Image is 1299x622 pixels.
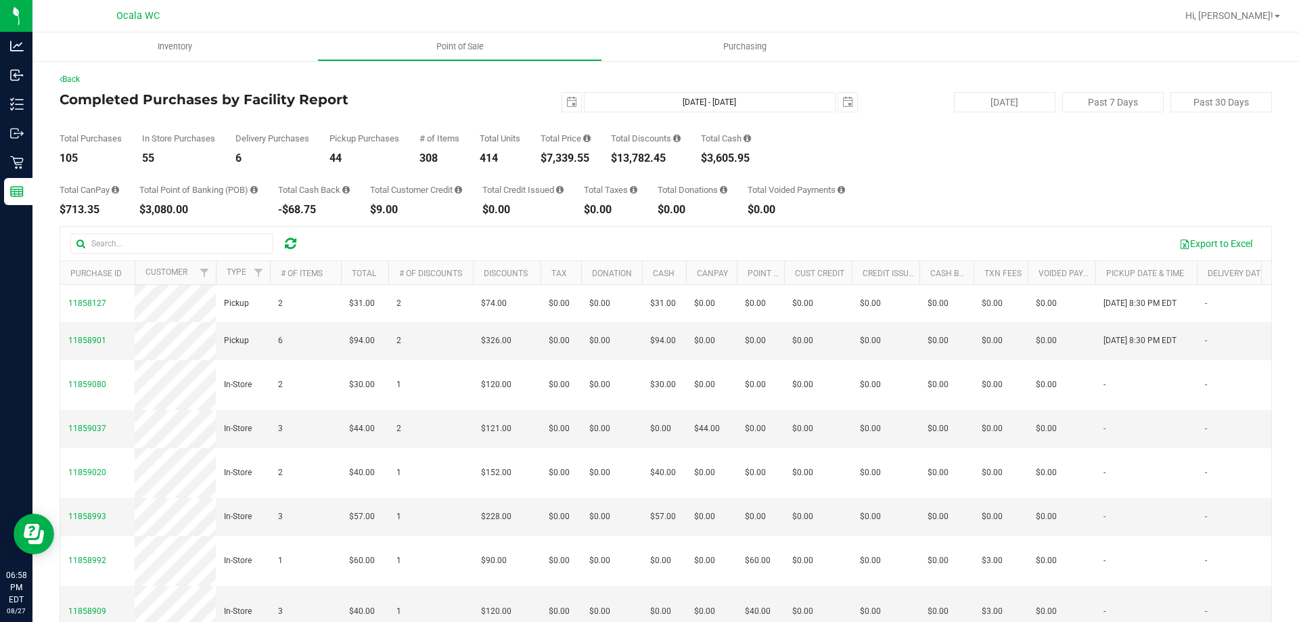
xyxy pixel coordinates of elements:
i: Sum of all voided payment transaction amounts, excluding tips and transaction fees, for all purch... [838,185,845,194]
span: $0.00 [792,466,813,479]
span: $0.00 [1036,554,1057,567]
i: Sum of all account credit issued for all refunds from returned purchases in the date range. [556,185,564,194]
span: $0.00 [1036,297,1057,310]
a: Purchasing [602,32,887,61]
span: In-Store [224,510,252,523]
span: $0.00 [549,510,570,523]
span: In-Store [224,378,252,391]
span: 11859080 [68,380,106,389]
span: $0.00 [982,297,1003,310]
span: $0.00 [549,605,570,618]
span: 1 [396,378,401,391]
div: # of Items [419,134,459,143]
span: Hi, [PERSON_NAME]! [1185,10,1273,21]
i: Sum of the successful, non-voided CanPay payment transactions for all purchases in the date range. [112,185,119,194]
span: 11858901 [68,336,106,345]
i: Sum of all round-up-to-next-dollar total price adjustments for all purchases in the date range. [720,185,727,194]
span: $40.00 [650,466,676,479]
span: 11858909 [68,606,106,616]
span: $0.00 [694,297,715,310]
span: $0.00 [745,466,766,479]
span: $0.00 [982,378,1003,391]
span: $0.00 [589,605,610,618]
span: $0.00 [792,605,813,618]
div: Delivery Purchases [235,134,309,143]
span: $0.00 [982,334,1003,347]
span: 11859037 [68,424,106,433]
span: - [1205,554,1207,567]
span: $326.00 [481,334,511,347]
span: $0.00 [745,378,766,391]
a: Filter [193,261,216,284]
p: 08/27 [6,606,26,616]
span: $0.00 [982,510,1003,523]
span: $121.00 [481,422,511,435]
button: Past 7 Days [1062,92,1164,112]
div: -$68.75 [278,204,350,215]
span: $0.00 [928,605,949,618]
span: $0.00 [928,422,949,435]
span: $0.00 [589,554,610,567]
a: Delivery Date [1208,269,1265,278]
div: Total CanPay [60,185,119,194]
a: Tax [551,269,567,278]
div: $9.00 [370,204,462,215]
span: $0.00 [589,378,610,391]
iframe: Resource center [14,514,54,554]
span: 2 [396,297,401,310]
span: $0.00 [694,510,715,523]
span: 2 [396,334,401,347]
span: $60.00 [745,554,771,567]
a: Discounts [484,269,528,278]
i: Sum of the successful, non-voided point-of-banking payment transactions, both via payment termina... [250,185,258,194]
inline-svg: Retail [10,156,24,169]
span: $0.00 [694,378,715,391]
a: Filter [248,261,270,284]
i: Sum of the successful, non-voided cash payment transactions for all purchases in the date range. ... [744,134,751,143]
span: $57.00 [349,510,375,523]
div: Total Discounts [611,134,681,143]
span: $0.00 [860,605,881,618]
span: $0.00 [650,554,671,567]
span: select [838,93,857,112]
span: In-Store [224,605,252,618]
span: $31.00 [650,297,676,310]
span: $0.00 [928,334,949,347]
button: Past 30 Days [1170,92,1272,112]
span: $3.00 [982,605,1003,618]
div: 6 [235,153,309,164]
div: Total Cash [701,134,751,143]
span: Purchasing [705,41,785,53]
span: 1 [278,554,283,567]
inline-svg: Reports [10,185,24,198]
span: 2 [278,378,283,391]
div: Pickup Purchases [329,134,399,143]
div: Total Credit Issued [482,185,564,194]
div: Total Voided Payments [748,185,845,194]
span: - [1205,605,1207,618]
span: $3.00 [982,554,1003,567]
span: $90.00 [481,554,507,567]
span: $0.00 [549,554,570,567]
a: Credit Issued [863,269,919,278]
span: $0.00 [792,510,813,523]
span: [DATE] 8:30 PM EDT [1103,297,1177,310]
i: Sum of the total prices of all purchases in the date range. [583,134,591,143]
span: - [1205,378,1207,391]
span: - [1205,422,1207,435]
a: Back [60,74,80,84]
span: $0.00 [792,422,813,435]
span: $0.00 [1036,466,1057,479]
i: Sum of the cash-back amounts from rounded-up electronic payments for all purchases in the date ra... [342,185,350,194]
div: Total Price [541,134,591,143]
a: CanPay [697,269,728,278]
span: $0.00 [549,378,570,391]
a: Type [227,267,246,277]
span: Pickup [224,297,249,310]
a: Point of Sale [317,32,602,61]
i: Sum of the successful, non-voided payments using account credit for all purchases in the date range. [455,185,462,194]
span: 11858993 [68,512,106,521]
span: $0.00 [860,378,881,391]
i: Sum of the discount values applied to the all purchases in the date range. [673,134,681,143]
a: Inventory [32,32,317,61]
